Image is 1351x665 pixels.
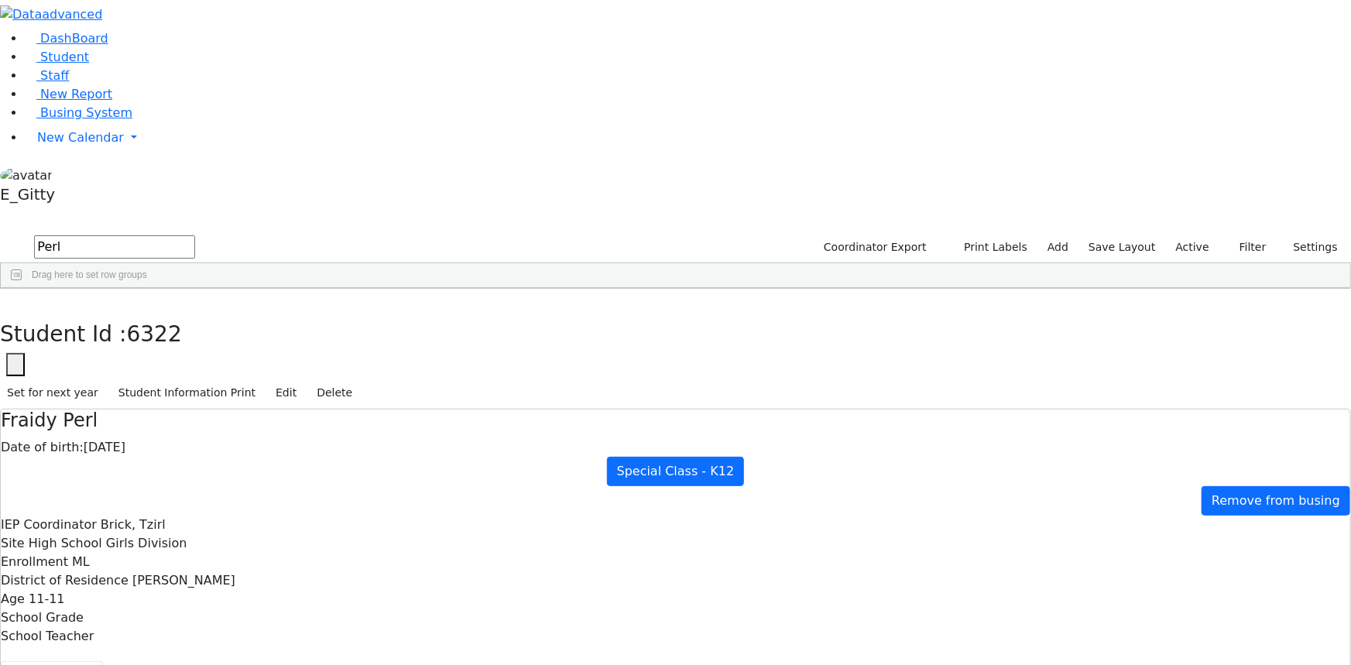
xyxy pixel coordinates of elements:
a: New Calendar [25,122,1351,153]
button: Filter [1219,235,1274,259]
label: Age [1,590,25,608]
label: School Teacher [1,627,94,646]
span: Brick, Tzirl [101,517,166,532]
label: District of Residence [1,571,129,590]
input: Search [34,235,195,259]
div: [DATE] [1,438,1350,457]
a: New Report [25,87,112,101]
button: Save Layout [1082,235,1162,259]
span: Student [40,50,89,64]
label: Site [1,534,25,553]
h4: Fraidy Perl [1,410,1350,432]
button: Settings [1274,235,1345,259]
span: Drag here to set row groups [32,269,147,280]
label: Date of birth: [1,438,84,457]
span: 6322 [127,321,182,347]
a: DashBoard [25,31,108,46]
label: Active [1169,235,1216,259]
label: Enrollment [1,553,68,571]
label: School Grade [1,608,84,627]
span: DashBoard [40,31,108,46]
a: Add [1041,235,1075,259]
button: Coordinator Export [814,235,934,259]
button: Student Information Print [111,381,262,405]
span: [PERSON_NAME] [132,573,235,588]
button: Delete [310,381,359,405]
span: Staff [40,68,69,83]
span: ML [72,554,90,569]
span: High School Girls Division [29,536,187,550]
span: 11-11 [29,591,65,606]
a: Busing System [25,105,132,120]
button: Edit [269,381,303,405]
a: Staff [25,68,69,83]
span: Busing System [40,105,132,120]
a: Special Class - K12 [607,457,745,486]
label: IEP Coordinator [1,516,97,534]
a: Student [25,50,89,64]
span: Remove from busing [1212,493,1340,508]
a: Remove from busing [1202,486,1350,516]
span: New Report [40,87,112,101]
button: Print Labels [946,235,1034,259]
span: New Calendar [37,130,124,145]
